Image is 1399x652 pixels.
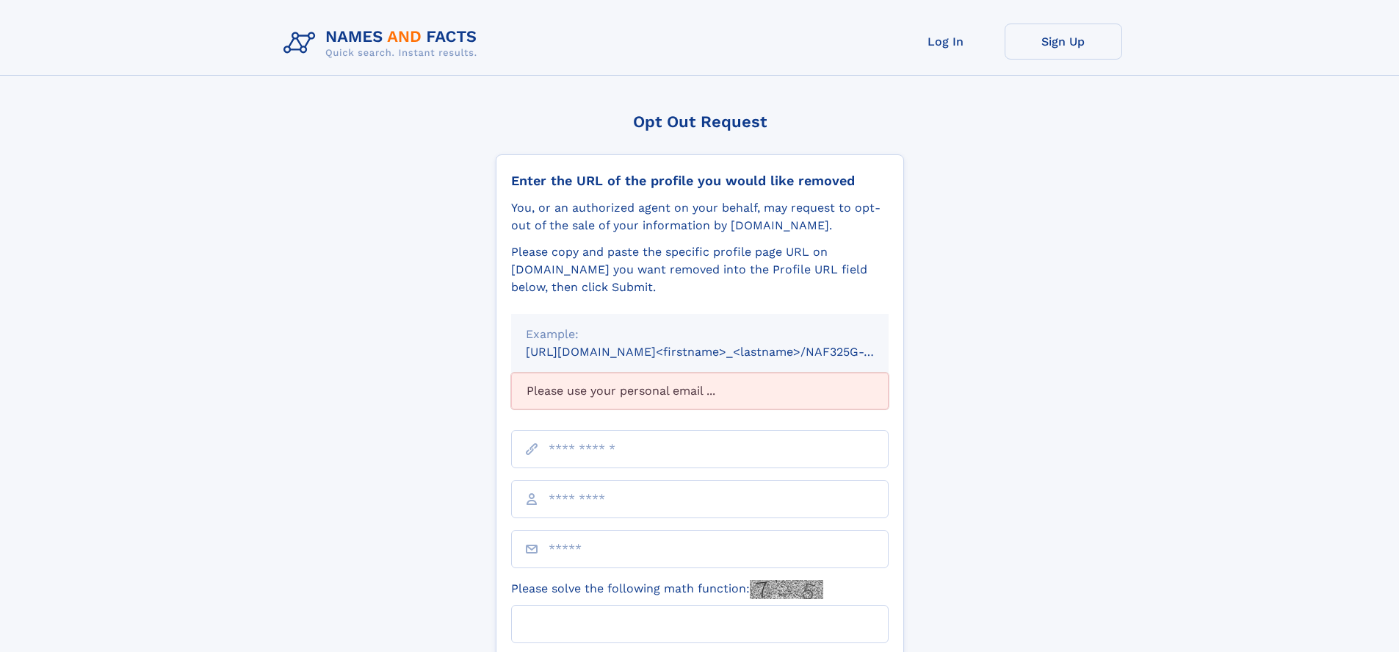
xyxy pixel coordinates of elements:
div: You, or an authorized agent on your behalf, may request to opt-out of the sale of your informatio... [511,199,889,234]
div: Enter the URL of the profile you would like removed [511,173,889,189]
div: Please copy and paste the specific profile page URL on [DOMAIN_NAME] you want removed into the Pr... [511,243,889,296]
div: Example: [526,326,874,343]
a: Sign Up [1005,24,1122,60]
small: [URL][DOMAIN_NAME]<firstname>_<lastname>/NAF325G-xxxxxxxx [526,345,917,359]
div: Opt Out Request [496,112,904,131]
img: Logo Names and Facts [278,24,489,63]
a: Log In [887,24,1005,60]
div: Please use your personal email ... [511,373,889,409]
label: Please solve the following math function: [511,580,823,599]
